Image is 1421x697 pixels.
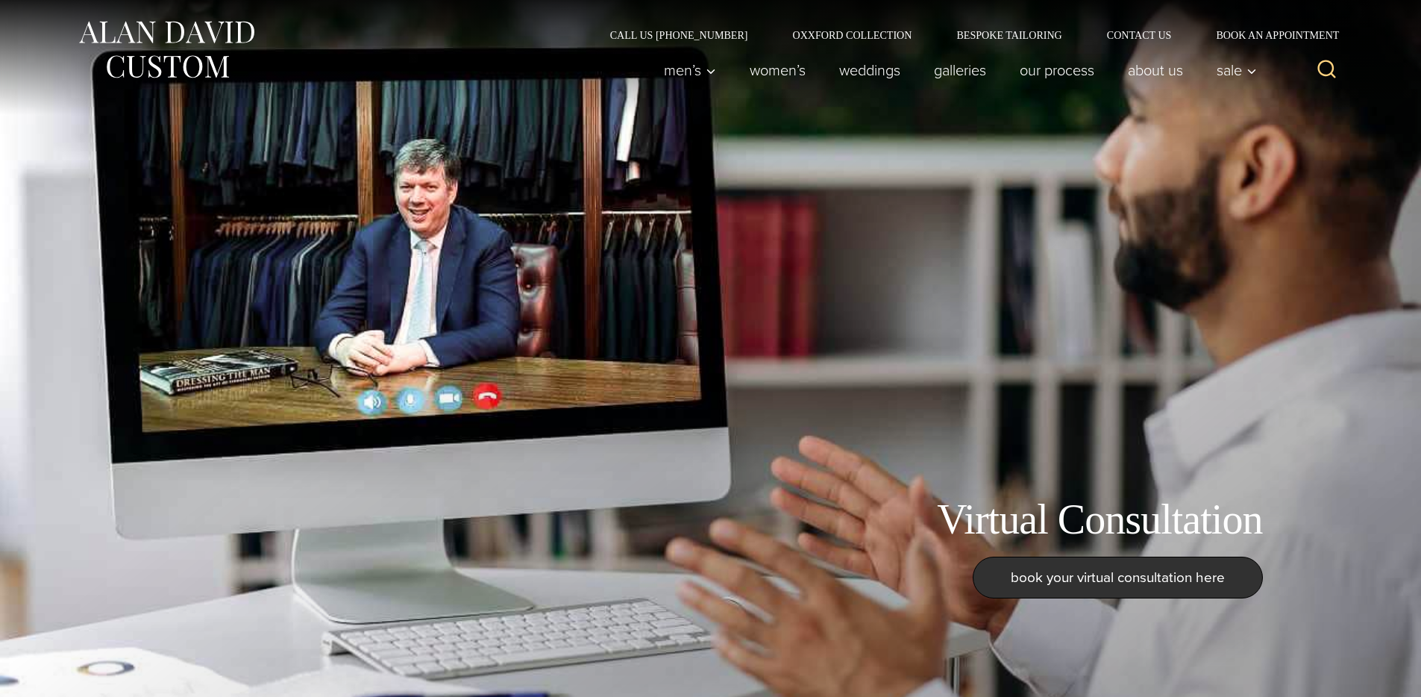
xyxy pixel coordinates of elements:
a: Bespoke Tailoring [934,30,1084,40]
a: Oxxford Collection [770,30,934,40]
nav: Primary Navigation [647,55,1264,85]
a: About Us [1111,55,1199,85]
a: weddings [822,55,917,85]
a: Women’s [733,55,822,85]
a: Our Process [1003,55,1111,85]
span: book your virtual consultation here [1011,566,1225,588]
img: Alan David Custom [77,16,256,83]
span: Men’s [664,63,716,78]
a: Call Us [PHONE_NUMBER] [588,30,771,40]
a: Galleries [917,55,1003,85]
span: Sale [1217,63,1257,78]
button: View Search Form [1309,52,1345,88]
a: Contact Us [1085,30,1194,40]
h1: Virtual Consultation [937,495,1262,545]
a: book your virtual consultation here [973,557,1263,598]
nav: Secondary Navigation [588,30,1345,40]
a: Book an Appointment [1193,30,1344,40]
